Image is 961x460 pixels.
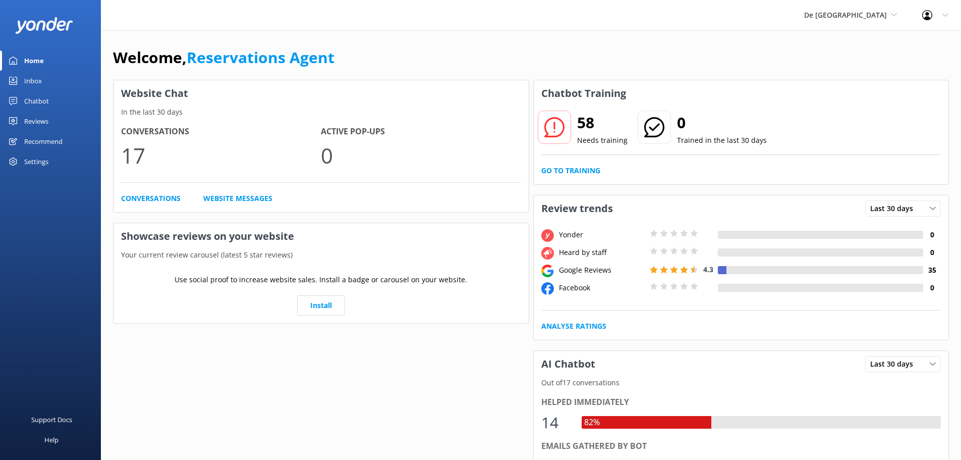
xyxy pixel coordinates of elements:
[15,17,73,34] img: yonder-white-logo.png
[121,138,321,172] p: 17
[114,107,529,118] p: In the last 30 days
[24,71,42,91] div: Inbox
[870,203,919,214] span: Last 30 days
[556,265,647,276] div: Google Reviews
[534,195,620,222] h3: Review trends
[24,131,63,151] div: Recommend
[187,47,334,68] a: Reservations Agent
[582,416,602,429] div: 82%
[577,135,628,146] p: Needs training
[114,80,529,107] h3: Website Chat
[541,321,606,332] a: Analyse Ratings
[321,138,521,172] p: 0
[703,265,713,274] span: 4.3
[870,359,919,370] span: Last 30 days
[203,193,272,204] a: Website Messages
[556,229,647,240] div: Yonder
[556,282,647,293] div: Facebook
[804,10,887,20] span: De [GEOGRAPHIC_DATA]
[541,411,572,435] div: 14
[175,274,467,285] p: Use social proof to increase website sales. Install a badge or carousel on your website.
[31,410,72,430] div: Support Docs
[44,430,59,450] div: Help
[677,111,767,135] h2: 0
[534,80,634,107] h3: Chatbot Training
[541,165,600,176] a: Go to Training
[677,135,767,146] p: Trained in the last 30 days
[114,223,529,249] h3: Showcase reviews on your website
[923,247,941,258] h4: 0
[534,377,949,388] p: Out of 17 conversations
[923,265,941,276] h4: 35
[577,111,628,135] h2: 58
[321,125,521,138] h4: Active Pop-ups
[24,91,49,111] div: Chatbot
[121,193,181,204] a: Conversations
[113,45,334,70] h1: Welcome,
[541,396,941,409] div: Helped immediately
[534,351,603,377] h3: AI Chatbot
[121,125,321,138] h4: Conversations
[556,247,647,258] div: Heard by staff
[24,151,48,172] div: Settings
[24,50,44,71] div: Home
[114,249,529,261] p: Your current review carousel (latest 5 star reviews)
[297,295,345,316] a: Install
[24,111,48,131] div: Reviews
[541,440,941,453] div: Emails gathered by bot
[923,229,941,240] h4: 0
[923,282,941,293] h4: 0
